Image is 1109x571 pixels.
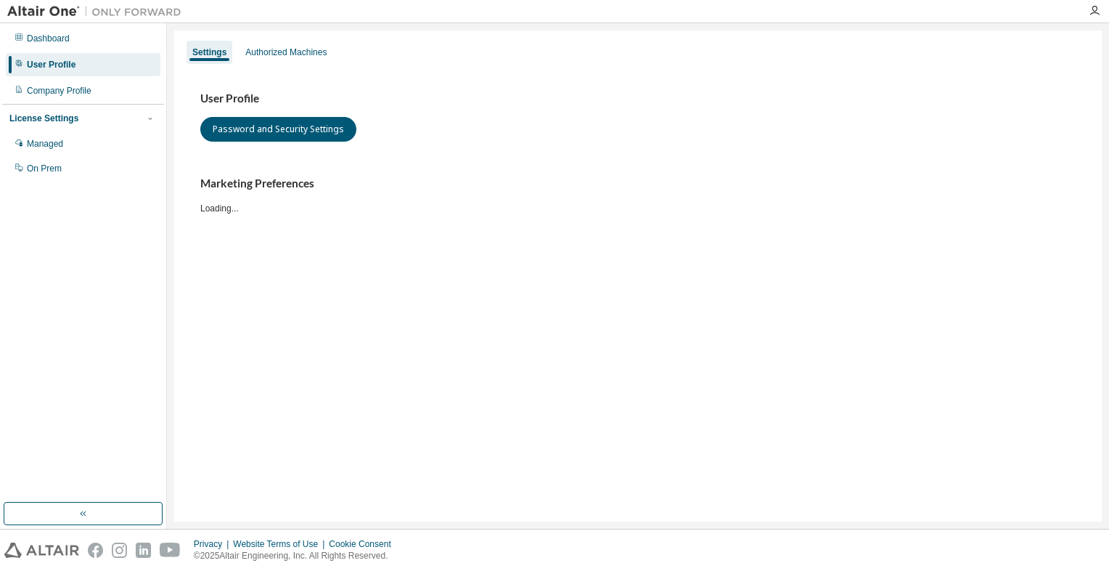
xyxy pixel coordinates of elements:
[194,550,400,562] p: © 2025 Altair Engineering, Inc. All Rights Reserved.
[27,59,75,70] div: User Profile
[27,85,91,97] div: Company Profile
[27,163,62,174] div: On Prem
[200,177,1076,214] div: Loading...
[200,117,356,142] button: Password and Security Settings
[4,543,79,558] img: altair_logo.svg
[200,92,1076,106] h3: User Profile
[9,113,78,124] div: License Settings
[160,543,181,558] img: youtube.svg
[194,538,233,550] div: Privacy
[233,538,329,550] div: Website Terms of Use
[200,177,1076,191] h3: Marketing Preferences
[245,46,327,58] div: Authorized Machines
[27,138,63,150] div: Managed
[27,33,70,44] div: Dashboard
[112,543,127,558] img: instagram.svg
[88,543,103,558] img: facebook.svg
[329,538,399,550] div: Cookie Consent
[192,46,226,58] div: Settings
[136,543,151,558] img: linkedin.svg
[7,4,189,19] img: Altair One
